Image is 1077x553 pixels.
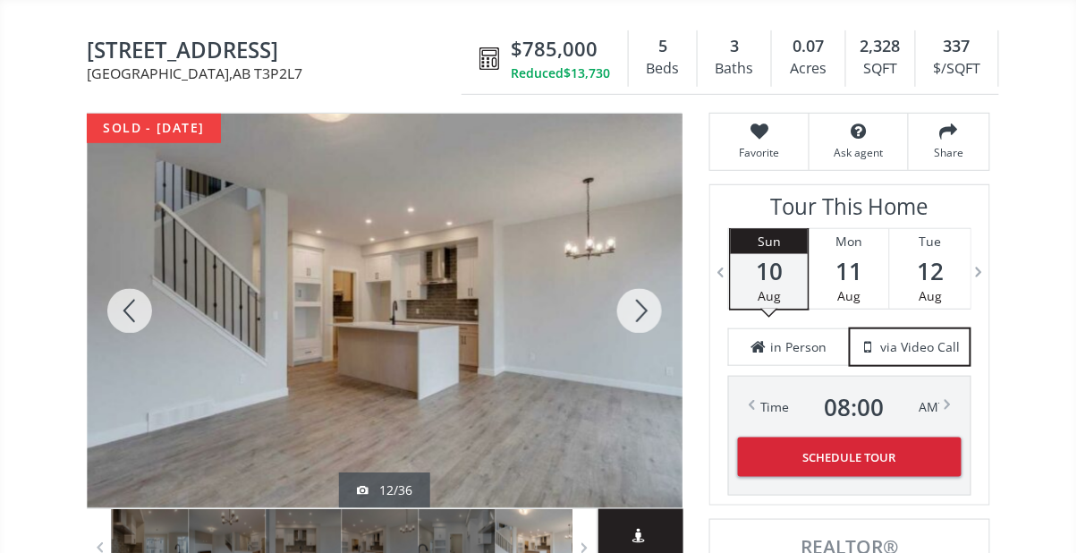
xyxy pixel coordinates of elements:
[890,229,971,254] div: Tue
[87,114,221,143] div: sold - [DATE]
[87,66,471,81] span: [GEOGRAPHIC_DATA] , AB T3P2L7
[810,259,889,284] span: 11
[855,55,906,82] div: SQFT
[638,35,688,58] div: 5
[861,35,901,58] span: 2,328
[760,395,939,420] div: Time AM
[825,395,885,420] span: 08 : 00
[919,287,942,304] span: Aug
[511,35,598,63] span: $785,000
[564,64,610,82] span: $13,730
[511,64,610,82] div: Reduced
[781,35,835,58] div: 0.07
[890,259,971,284] span: 12
[738,438,962,477] button: Schedule Tour
[810,229,889,254] div: Mon
[357,481,412,499] div: 12/36
[707,55,762,82] div: Baths
[731,259,808,284] span: 10
[925,55,989,82] div: $/SQFT
[880,338,960,356] span: via Video Call
[87,114,683,508] div: 26 Amblefield Common NW Calgary, AB T3P2L7 - Photo 12 of 36
[87,38,471,66] span: 26 Amblefield Common NW
[731,229,808,254] div: Sun
[781,55,835,82] div: Acres
[728,194,971,228] h3: Tour This Home
[818,145,899,160] span: Ask agent
[758,287,781,304] span: Aug
[719,145,800,160] span: Favorite
[771,338,827,356] span: in Person
[918,145,980,160] span: Share
[638,55,688,82] div: Beds
[707,35,762,58] div: 3
[925,35,989,58] div: 337
[838,287,861,304] span: Aug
